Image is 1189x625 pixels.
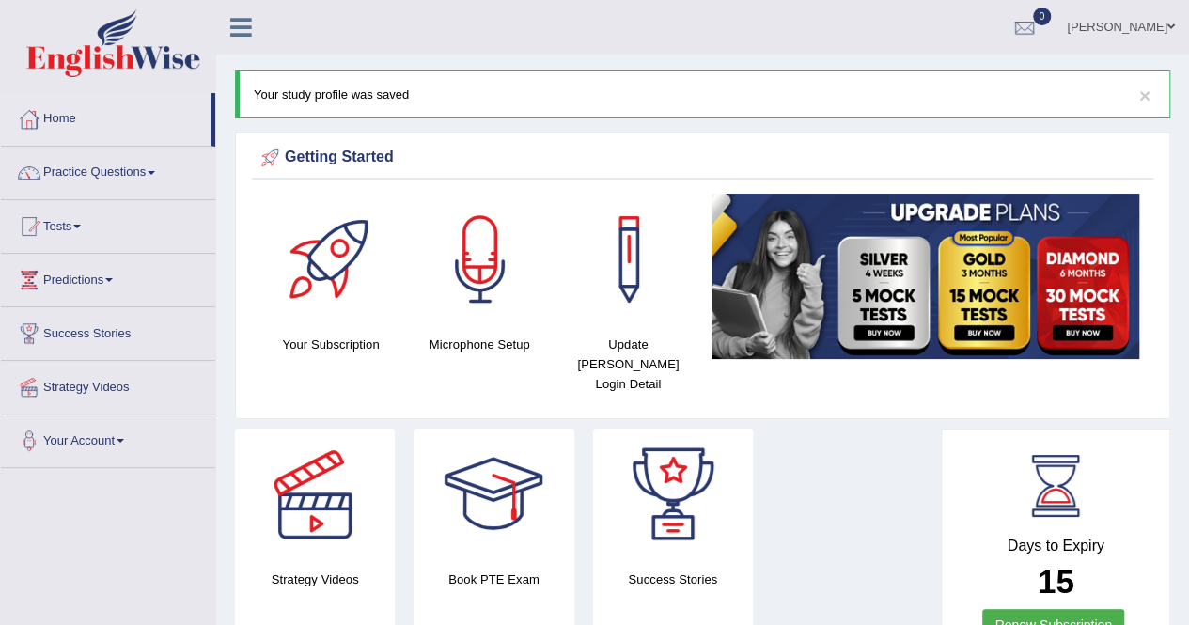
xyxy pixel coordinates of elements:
[563,335,693,394] h4: Update [PERSON_NAME] Login Detail
[1,307,215,354] a: Success Stories
[235,570,395,589] h4: Strategy Videos
[962,538,1149,555] h4: Days to Expiry
[1,254,215,301] a: Predictions
[1,93,211,140] a: Home
[712,194,1139,359] img: small5.jpg
[1,414,215,461] a: Your Account
[415,335,544,354] h4: Microphone Setup
[1038,563,1074,600] b: 15
[235,70,1170,118] div: Your study profile was saved
[1139,86,1150,105] button: ×
[593,570,753,589] h4: Success Stories
[1,147,215,194] a: Practice Questions
[1,361,215,408] a: Strategy Videos
[257,144,1149,172] div: Getting Started
[1033,8,1052,25] span: 0
[414,570,573,589] h4: Book PTE Exam
[1,200,215,247] a: Tests
[266,335,396,354] h4: Your Subscription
